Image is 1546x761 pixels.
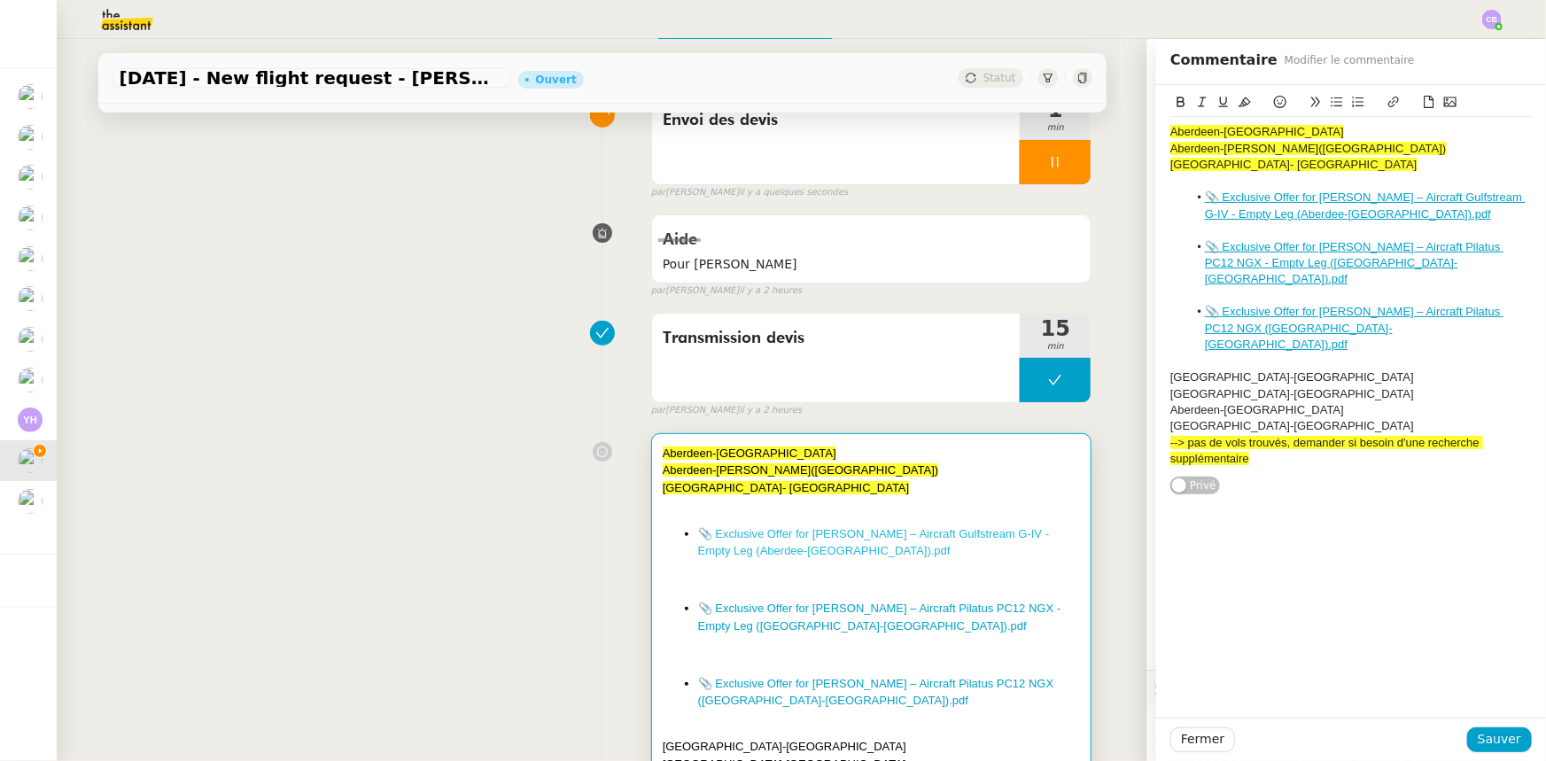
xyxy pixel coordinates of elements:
[1170,125,1344,138] span: Aberdeen-[GEOGRAPHIC_DATA]
[18,246,43,271] img: users%2FgYjkMnK3sDNm5XyWIAm2HOATnv33%2Favatar%2F6c10ee60-74e7-4582-8c29-cbc73237b20a
[983,72,1016,84] span: Statut
[18,165,43,190] img: users%2F1PNv5soDtMeKgnH5onPMHqwjzQn1%2Favatar%2Fd0f44614-3c2d-49b8-95e9-0356969fcfd1
[1170,436,1483,465] span: --> pas de vols trouvés, demander si besoin d'une recherche supplémentaire
[651,403,802,418] small: [PERSON_NAME]
[536,74,577,85] div: Ouvert
[1020,339,1091,354] span: min
[18,327,43,352] img: users%2FW4OQjB9BRtYK2an7yusO0WsYLsD3%2Favatar%2F28027066-518b-424c-8476-65f2e549ac29
[18,125,43,150] img: users%2FyAaYa0thh1TqqME0LKuif5ROJi43%2Favatar%2F3a825d04-53b1-4b39-9daa-af456df7ce53
[651,283,802,299] small: [PERSON_NAME]
[698,677,1054,708] a: 📎 Exclusive Offer for [PERSON_NAME] – Aircraft Pilatus PC12 NGX ([GEOGRAPHIC_DATA]-[GEOGRAPHIC_DA...
[651,403,666,418] span: par
[1205,240,1503,286] a: 📎 Exclusive Offer for [PERSON_NAME] – Aircraft Pilatus PC12 NGX - Empty Leg ([GEOGRAPHIC_DATA]-[G...
[1170,48,1278,73] span: Commentaire
[1285,51,1415,69] span: Modifier le commentaire
[1020,318,1091,339] span: 15
[1205,190,1526,220] a: 📎 Exclusive Offer for [PERSON_NAME] – Aircraft Gulfstream G-IV - Empty Leg (Aberdee-[GEOGRAPHIC_D...
[18,448,43,473] img: users%2FC9SBsJ0duuaSgpQFj5LgoEX8n0o2%2Favatar%2Fec9d51b8-9413-4189-adfb-7be4d8c96a3c
[651,283,666,299] span: par
[1020,99,1091,120] span: 1
[1190,477,1216,494] span: Privé
[1154,680,1382,695] span: 🕵️
[663,738,1081,756] div: [GEOGRAPHIC_DATA]-[GEOGRAPHIC_DATA]
[739,185,848,200] span: il y a quelques secondes
[1205,305,1503,351] a: 📎 Exclusive Offer for [PERSON_NAME] – Aircraft Pilatus PC12 NGX ([GEOGRAPHIC_DATA]-[GEOGRAPHIC_DA...
[18,84,43,109] img: users%2FUX3d5eFl6eVv5XRpuhmKXfpcWvv1%2Favatar%2Fdownload.jpeg
[1020,120,1091,136] span: min
[18,206,43,230] img: users%2FW4OQjB9BRtYK2an7yusO0WsYLsD3%2Favatar%2F28027066-518b-424c-8476-65f2e549ac29
[739,403,802,418] span: il y a 2 heures
[663,254,1081,275] span: Pour [PERSON_NAME]
[663,325,1010,352] span: Transmission devis
[1170,477,1220,494] button: Privé
[698,527,1049,558] a: 📎 Exclusive Offer for [PERSON_NAME] – Aircraft Gulfstream G-IV - Empty Leg (Aberdee-[GEOGRAPHIC_D...
[1170,386,1532,402] div: [GEOGRAPHIC_DATA]-[GEOGRAPHIC_DATA]
[663,447,836,460] span: Aberdeen-[GEOGRAPHIC_DATA]
[18,408,43,432] img: svg
[651,185,666,200] span: par
[1147,671,1546,705] div: 🕵️Autres demandes en cours 19
[1170,369,1532,385] div: [GEOGRAPHIC_DATA]-[GEOGRAPHIC_DATA]
[651,185,849,200] small: [PERSON_NAME]
[18,489,43,514] img: users%2F7nLfdXEOePNsgCtodsK58jnyGKv1%2Favatar%2FIMG_1682.jpeg
[1170,158,1418,171] span: [GEOGRAPHIC_DATA]- [GEOGRAPHIC_DATA]
[1170,142,1447,155] span: Aberdeen-[PERSON_NAME]([GEOGRAPHIC_DATA])
[1482,10,1502,29] img: svg
[739,283,802,299] span: il y a 2 heures
[663,481,910,494] span: [GEOGRAPHIC_DATA]- [GEOGRAPHIC_DATA]
[120,69,504,87] span: [DATE] - New flight request - [PERSON_NAME]
[663,107,1010,134] span: Envoi des devis
[18,368,43,392] img: users%2F1PNv5soDtMeKgnH5onPMHqwjzQn1%2Favatar%2Fd0f44614-3c2d-49b8-95e9-0356969fcfd1
[1170,727,1235,752] button: Fermer
[1170,402,1532,418] div: Aberdeen-[GEOGRAPHIC_DATA]
[698,602,1061,633] a: 📎 Exclusive Offer for [PERSON_NAME] – Aircraft Pilatus PC12 NGX - Empty Leg ([GEOGRAPHIC_DATA]-[G...
[1170,418,1532,434] div: [GEOGRAPHIC_DATA]-[GEOGRAPHIC_DATA]
[1467,727,1532,752] button: Sauver
[1478,729,1521,749] span: Sauver
[663,463,939,477] span: Aberdeen-[PERSON_NAME]([GEOGRAPHIC_DATA])
[18,286,43,311] img: users%2FC9SBsJ0duuaSgpQFj5LgoEX8n0o2%2Favatar%2Fec9d51b8-9413-4189-adfb-7be4d8c96a3c
[663,232,697,248] span: Aide
[1181,729,1224,749] span: Fermer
